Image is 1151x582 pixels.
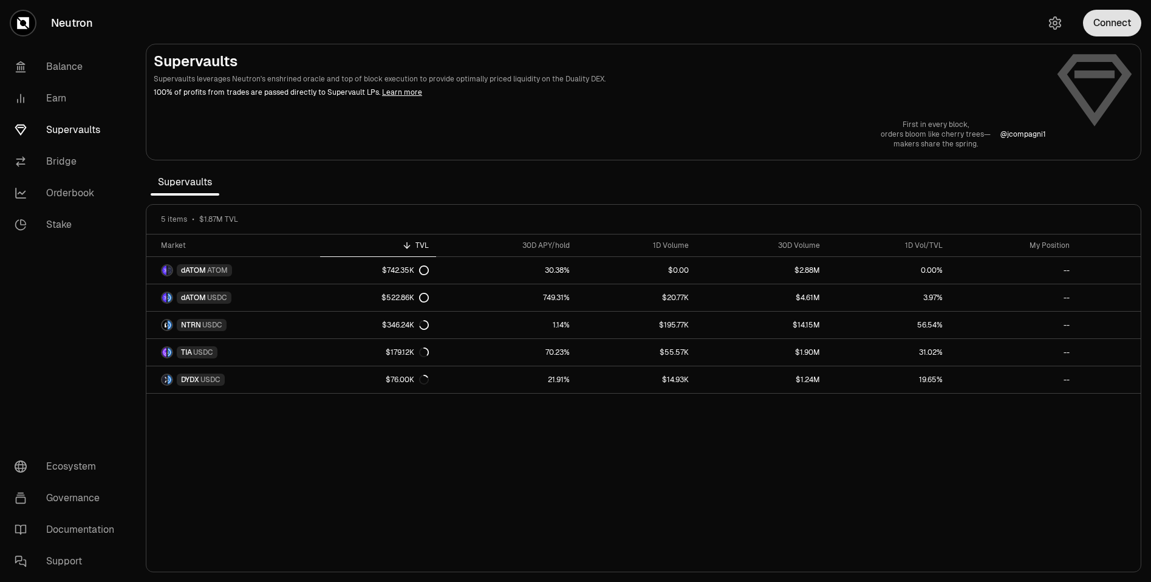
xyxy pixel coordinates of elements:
span: dATOM [181,265,206,275]
a: @jcompagni1 [1000,129,1046,139]
a: dATOM LogoUSDC LogodATOMUSDC [146,284,320,311]
div: $522.86K [381,293,429,303]
span: $1.87M TVL [199,214,238,224]
a: $522.86K [320,284,436,311]
a: Supervaults [5,114,131,146]
p: makers share the spring. [881,139,991,149]
img: USDC Logo [168,347,172,357]
a: DYDX LogoUSDC LogoDYDXUSDC [146,366,320,393]
img: dATOM Logo [162,265,166,275]
a: -- [950,284,1078,311]
a: Orderbook [5,177,131,209]
span: NTRN [181,320,201,330]
p: First in every block, [881,120,991,129]
div: Market [161,241,313,250]
div: $742.35K [382,265,429,275]
a: Balance [5,51,131,83]
span: USDC [202,320,222,330]
div: $179.12K [386,347,429,357]
div: 30D Volume [703,241,819,250]
span: USDC [207,293,227,303]
a: $55.57K [577,339,696,366]
a: $2.88M [696,257,827,284]
a: $20.77K [577,284,696,311]
a: NTRN LogoUSDC LogoNTRNUSDC [146,312,320,338]
a: 1.14% [436,312,577,338]
img: ATOM Logo [168,265,172,275]
a: Documentation [5,514,131,546]
a: -- [950,339,1078,366]
img: NTRN Logo [162,320,166,330]
a: 31.02% [827,339,950,366]
a: 19.65% [827,366,950,393]
div: 30D APY/hold [443,241,570,250]
a: 749.31% [436,284,577,311]
img: TIA Logo [162,347,166,357]
div: 1D Volume [584,241,689,250]
a: $14.93K [577,366,696,393]
h2: Supervaults [154,52,1046,71]
div: My Position [957,241,1070,250]
span: USDC [193,347,213,357]
a: -- [950,312,1078,338]
a: -- [950,366,1078,393]
a: Learn more [382,87,422,97]
span: 5 items [161,214,187,224]
p: orders bloom like cherry trees— [881,129,991,139]
div: 1D Vol/TVL [835,241,943,250]
a: Governance [5,482,131,514]
a: 56.54% [827,312,950,338]
img: DYDX Logo [162,375,166,385]
a: Earn [5,83,131,114]
a: First in every block,orders bloom like cherry trees—makers share the spring. [881,120,991,149]
span: DYDX [181,375,199,385]
a: 0.00% [827,257,950,284]
span: Supervaults [151,170,219,194]
a: 70.23% [436,339,577,366]
a: Support [5,546,131,577]
a: $195.77K [577,312,696,338]
p: @ jcompagni1 [1000,129,1046,139]
img: USDC Logo [168,293,172,303]
div: $76.00K [386,375,429,385]
p: 100% of profits from trades are passed directly to Supervault LPs. [154,87,1046,98]
div: $346.24K [382,320,429,330]
a: dATOM LogoATOM LogodATOMATOM [146,257,320,284]
a: $179.12K [320,339,436,366]
button: Connect [1083,10,1141,36]
a: TIA LogoUSDC LogoTIAUSDC [146,339,320,366]
img: USDC Logo [168,375,172,385]
p: Supervaults leverages Neutron's enshrined oracle and top of block execution to provide optimally ... [154,74,1046,84]
a: $742.35K [320,257,436,284]
a: $14.15M [696,312,827,338]
a: $1.90M [696,339,827,366]
span: USDC [200,375,220,385]
span: TIA [181,347,192,357]
a: $346.24K [320,312,436,338]
a: $0.00 [577,257,696,284]
a: 3.97% [827,284,950,311]
a: $1.24M [696,366,827,393]
a: Stake [5,209,131,241]
span: ATOM [207,265,228,275]
span: dATOM [181,293,206,303]
a: $4.61M [696,284,827,311]
img: USDC Logo [168,320,172,330]
a: -- [950,257,1078,284]
a: Bridge [5,146,131,177]
a: Ecosystem [5,451,131,482]
img: dATOM Logo [162,293,166,303]
a: $76.00K [320,366,436,393]
a: 30.38% [436,257,577,284]
div: TVL [327,241,429,250]
a: 21.91% [436,366,577,393]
